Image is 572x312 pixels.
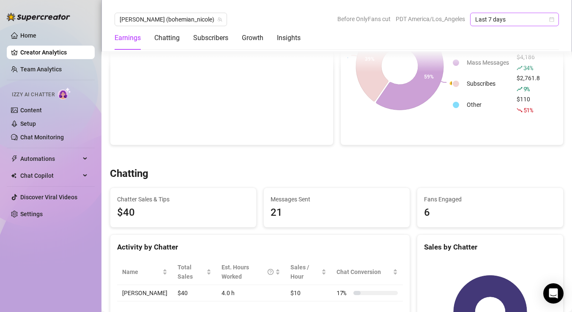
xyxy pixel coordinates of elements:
div: 21 [271,205,403,221]
a: Team Analytics [20,66,62,73]
span: Nicole (bohemian_nicole) [120,13,222,26]
td: [PERSON_NAME] [117,285,172,301]
td: $40 [172,285,216,301]
a: Creator Analytics [20,46,88,59]
span: Name [122,267,161,277]
span: 51 % [523,106,533,114]
span: Fans Engaged [424,195,556,204]
div: 6 [424,205,556,221]
h3: Chatting [110,167,148,181]
div: Insights [277,33,301,43]
a: Content [20,107,42,114]
span: thunderbolt [11,155,18,162]
span: Izzy AI Chatter [12,91,55,99]
a: Settings [20,211,43,217]
span: Chatter Sales & Tips [117,195,249,204]
span: Messages Sent [271,195,403,204]
img: AI Chatter [58,87,71,100]
span: $40 [117,205,249,221]
td: Mass Messages [463,52,512,73]
div: Growth [242,33,263,43]
span: calendar [549,17,554,22]
span: PDT America/Los_Angeles [396,13,465,25]
span: Sales / Hour [290,263,320,281]
div: Earnings [115,33,141,43]
span: question-circle [268,263,274,281]
div: $110 [517,95,540,115]
span: Chat Conversion [337,267,391,277]
div: Est. Hours Worked [222,263,274,281]
th: Name [117,259,172,285]
span: rise [517,86,523,92]
span: Chat Copilot [20,169,80,182]
th: Chat Conversion [331,259,403,285]
a: Setup [20,120,36,127]
td: Other [463,95,512,115]
img: logo-BBDzfeDw.svg [7,13,70,21]
div: Subscribers [193,33,228,43]
a: Chat Monitoring [20,134,64,141]
span: Last 7 days [475,13,554,26]
a: Discover Viral Videos [20,194,77,201]
a: Home [20,32,36,39]
img: Chat Copilot [11,173,16,179]
div: Open Intercom Messenger [543,283,564,304]
div: $4,186 [517,52,540,73]
span: Total Sales [178,263,205,281]
div: Activity by Chatter [117,241,403,253]
text: 👤 [342,52,349,58]
span: Automations [20,152,80,165]
td: 4.0 h [216,285,285,301]
div: $2,761.8 [517,73,540,94]
span: team [217,17,222,22]
div: Sales by Chatter [424,241,556,253]
span: Before OnlyFans cut [337,13,391,25]
span: rise [517,65,523,71]
td: Subscribes [463,73,512,94]
th: Total Sales [172,259,216,285]
span: 34 % [523,64,533,72]
span: fall [517,107,523,113]
span: 9 % [523,85,530,93]
td: $10 [285,285,331,301]
th: Sales / Hour [285,259,331,285]
span: 17 % [337,288,350,298]
div: Chatting [154,33,180,43]
text: 💰 [449,79,455,85]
